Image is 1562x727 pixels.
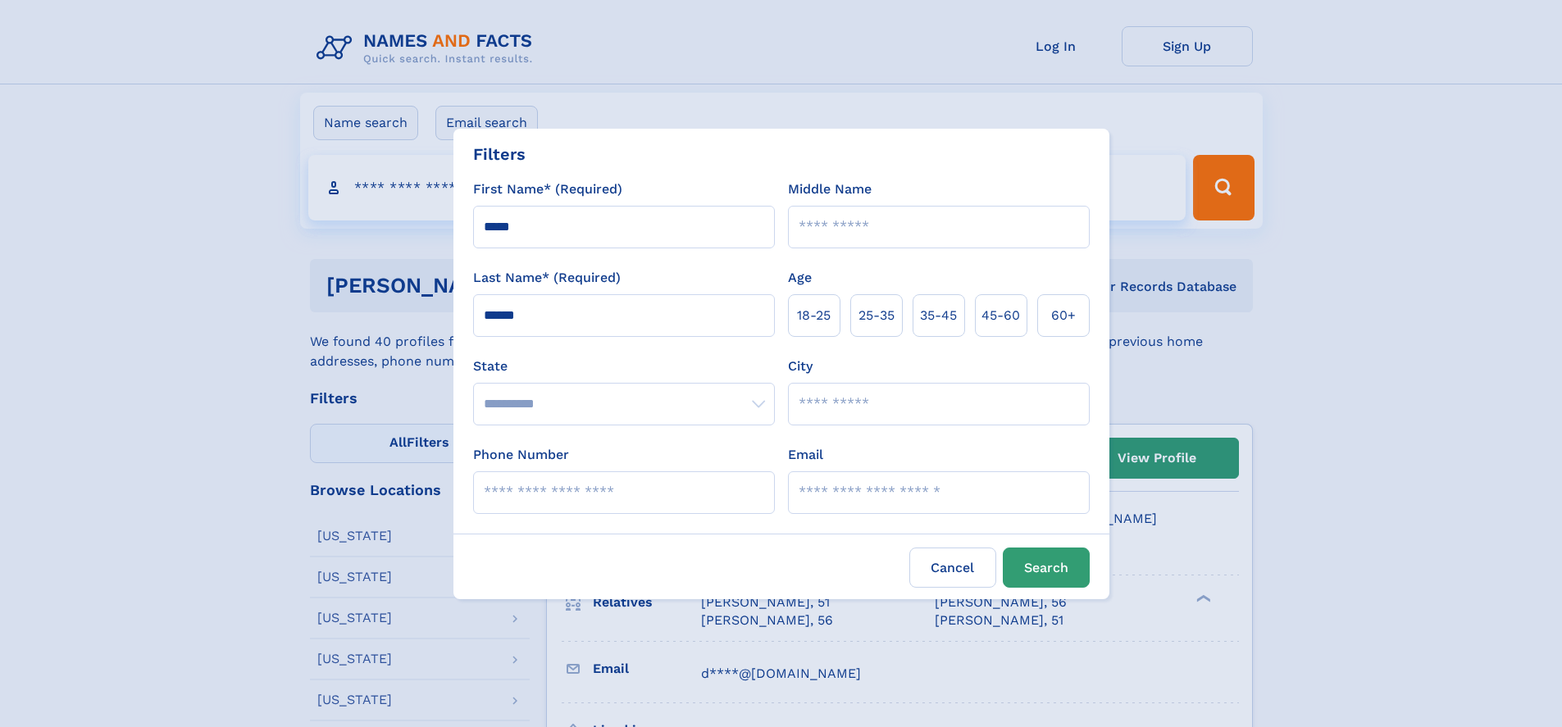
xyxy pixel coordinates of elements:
[473,268,621,288] label: Last Name* (Required)
[788,445,823,465] label: Email
[788,357,813,376] label: City
[858,306,895,325] span: 25‑35
[1003,548,1090,588] button: Search
[909,548,996,588] label: Cancel
[797,306,831,325] span: 18‑25
[981,306,1020,325] span: 45‑60
[473,142,526,166] div: Filters
[788,268,812,288] label: Age
[473,445,569,465] label: Phone Number
[1051,306,1076,325] span: 60+
[920,306,957,325] span: 35‑45
[788,179,872,199] label: Middle Name
[473,357,775,376] label: State
[473,179,622,199] label: First Name* (Required)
